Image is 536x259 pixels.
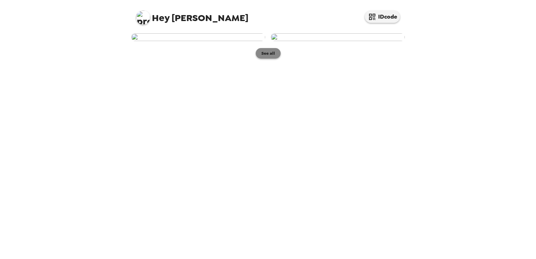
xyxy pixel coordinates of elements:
[271,33,405,41] img: user-273475
[136,7,248,23] span: [PERSON_NAME]
[365,11,400,23] button: IDcode
[256,48,281,59] button: See all
[152,12,169,24] span: Hey
[131,33,265,41] img: user-273503
[136,11,150,25] img: profile pic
